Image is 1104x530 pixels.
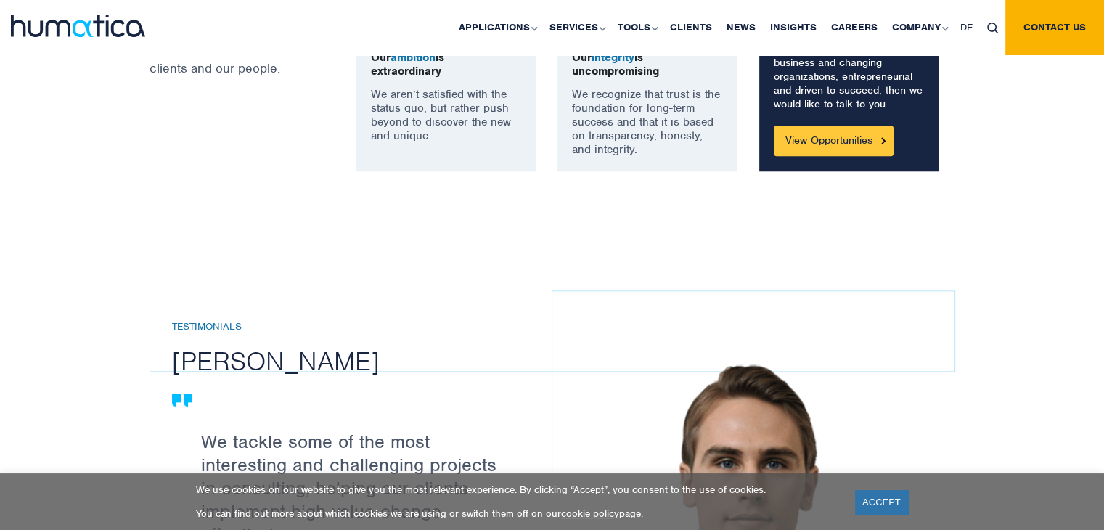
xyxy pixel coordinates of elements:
[172,344,573,378] h2: [PERSON_NAME]
[11,15,145,37] img: logo
[774,42,925,111] p: If you are passionate about business and changing organizations, entrepreneurial and driven to su...
[172,321,573,333] h6: Testimonials
[196,484,837,496] p: We use cookies on our website to give you the most relevant experience. By clicking “Accept”, you...
[391,50,436,65] span: ambition
[855,490,908,514] a: ACCEPT
[592,50,634,65] span: integrity
[561,507,619,520] a: cookie policy
[987,23,998,33] img: search_icon
[572,88,723,157] p: We recognize that trust is the foundation for long-term success and that it is based on transpare...
[774,126,894,156] a: View Opportunities
[572,51,723,78] p: Our is uncompromising
[196,507,837,520] p: You can find out more about which cookies we are using or switch them off on our page.
[960,21,973,33] span: DE
[371,88,522,143] p: We aren’t satisfied with the status quo, but rather push beyond to discover the new and unique.
[881,137,886,144] img: Button
[371,51,522,78] p: Our is extraordinary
